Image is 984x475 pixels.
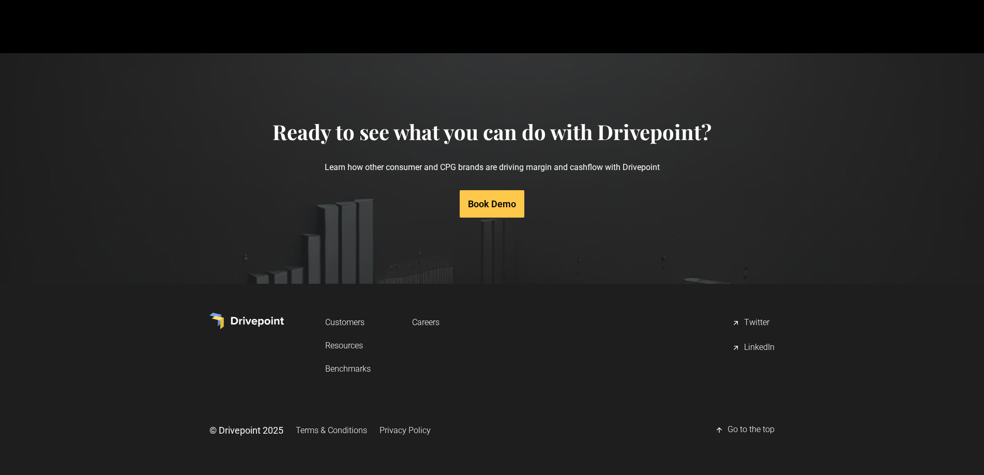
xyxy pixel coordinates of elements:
[412,313,440,332] a: Careers
[296,421,367,440] a: Terms & Conditions
[325,336,371,355] a: Resources
[273,144,711,190] p: Learn how other consumer and CPG brands are driving margin and cashflow with Drivepoint
[744,317,769,329] div: Twitter
[715,420,775,440] a: Go to the top
[273,119,711,144] h4: Ready to see what you can do with Drivepoint?
[732,313,775,333] a: Twitter
[380,421,431,440] a: Privacy Policy
[732,338,775,358] a: LinkedIn
[325,313,371,332] a: Customers
[325,359,371,378] a: Benchmarks
[209,424,283,437] div: © Drivepoint 2025
[728,424,775,436] div: Go to the top
[744,342,775,354] div: LinkedIn
[460,190,524,218] a: Book Demo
